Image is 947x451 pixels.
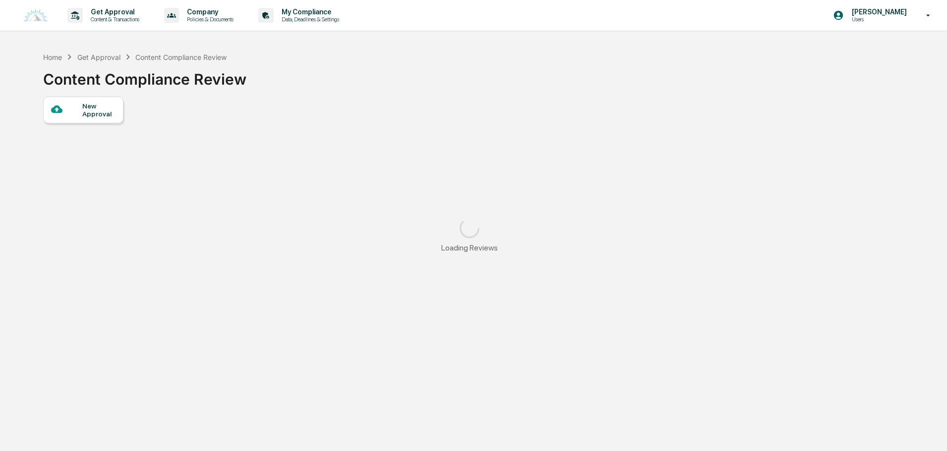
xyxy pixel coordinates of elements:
div: Home [43,53,62,61]
div: Get Approval [77,53,120,61]
div: Loading Reviews [441,243,498,252]
p: Data, Deadlines & Settings [274,16,344,23]
p: [PERSON_NAME] [844,8,912,16]
div: New Approval [82,102,116,118]
p: My Compliance [274,8,344,16]
p: Get Approval [83,8,144,16]
img: logo [24,9,48,22]
div: Content Compliance Review [135,53,227,61]
p: Users [844,16,912,23]
p: Policies & Documents [179,16,238,23]
div: Content Compliance Review [43,62,246,88]
p: Company [179,8,238,16]
p: Content & Transactions [83,16,144,23]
